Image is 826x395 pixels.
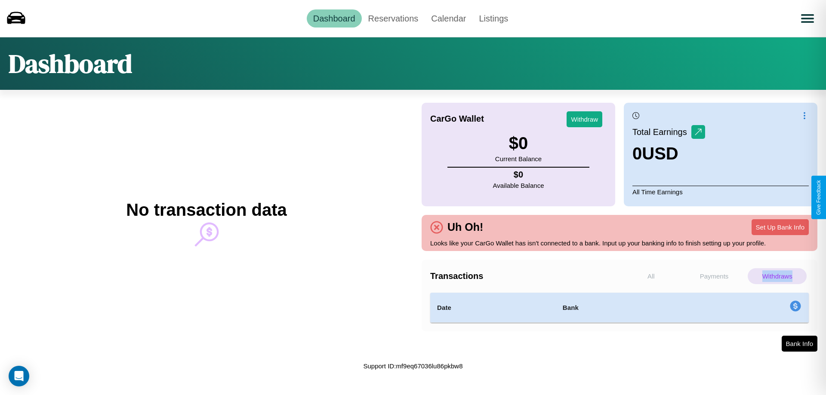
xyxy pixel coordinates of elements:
[443,221,487,233] h4: Uh Oh!
[816,180,822,215] div: Give Feedback
[472,9,515,28] a: Listings
[493,180,544,191] p: Available Balance
[126,200,287,220] h2: No transaction data
[437,303,549,313] h4: Date
[9,366,29,386] div: Open Intercom Messenger
[748,268,807,284] p: Withdraws
[782,336,817,352] button: Bank Info
[563,303,682,313] h4: Bank
[493,170,544,180] h4: $ 0
[632,144,705,163] h3: 0 USD
[364,360,463,372] p: Support ID: mf9eq67036lu86pkbw8
[495,153,542,165] p: Current Balance
[425,9,472,28] a: Calendar
[685,268,744,284] p: Payments
[430,114,484,124] h4: CarGo Wallet
[430,237,809,249] p: Looks like your CarGo Wallet has isn't connected to a bank. Input up your banking info to finish ...
[752,219,809,235] button: Set Up Bank Info
[362,9,425,28] a: Reservations
[567,111,602,127] button: Withdraw
[795,6,820,31] button: Open menu
[632,124,691,140] p: Total Earnings
[430,271,619,281] h4: Transactions
[632,186,809,198] p: All Time Earnings
[622,268,681,284] p: All
[307,9,362,28] a: Dashboard
[495,134,542,153] h3: $ 0
[430,293,809,323] table: simple table
[9,46,132,81] h1: Dashboard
